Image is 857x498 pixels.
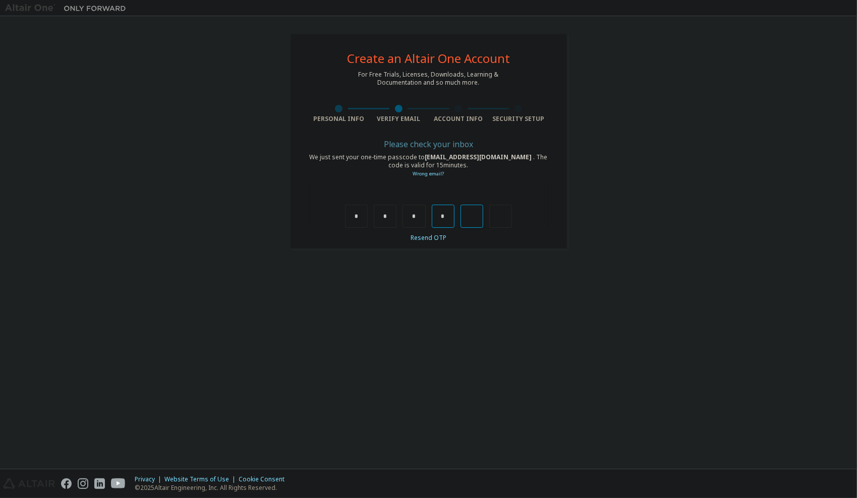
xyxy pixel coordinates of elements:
[488,115,548,123] div: Security Setup
[347,52,510,65] div: Create an Altair One Account
[309,153,548,178] div: We just sent your one-time passcode to . The code is valid for 15 minutes.
[411,233,446,242] a: Resend OTP
[78,478,88,489] img: instagram.svg
[239,475,291,483] div: Cookie Consent
[135,475,164,483] div: Privacy
[61,478,72,489] img: facebook.svg
[425,153,534,161] span: [EMAIL_ADDRESS][DOMAIN_NAME]
[359,71,499,87] div: For Free Trials, Licenses, Downloads, Learning & Documentation and so much more.
[135,483,291,492] p: © 2025 Altair Engineering, Inc. All Rights Reserved.
[164,475,239,483] div: Website Terms of Use
[413,170,444,177] a: Go back to the registration form
[5,3,131,13] img: Altair One
[369,115,429,123] div: Verify Email
[3,478,55,489] img: altair_logo.svg
[309,115,369,123] div: Personal Info
[309,141,548,147] div: Please check your inbox
[429,115,489,123] div: Account Info
[111,478,126,489] img: youtube.svg
[94,478,105,489] img: linkedin.svg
